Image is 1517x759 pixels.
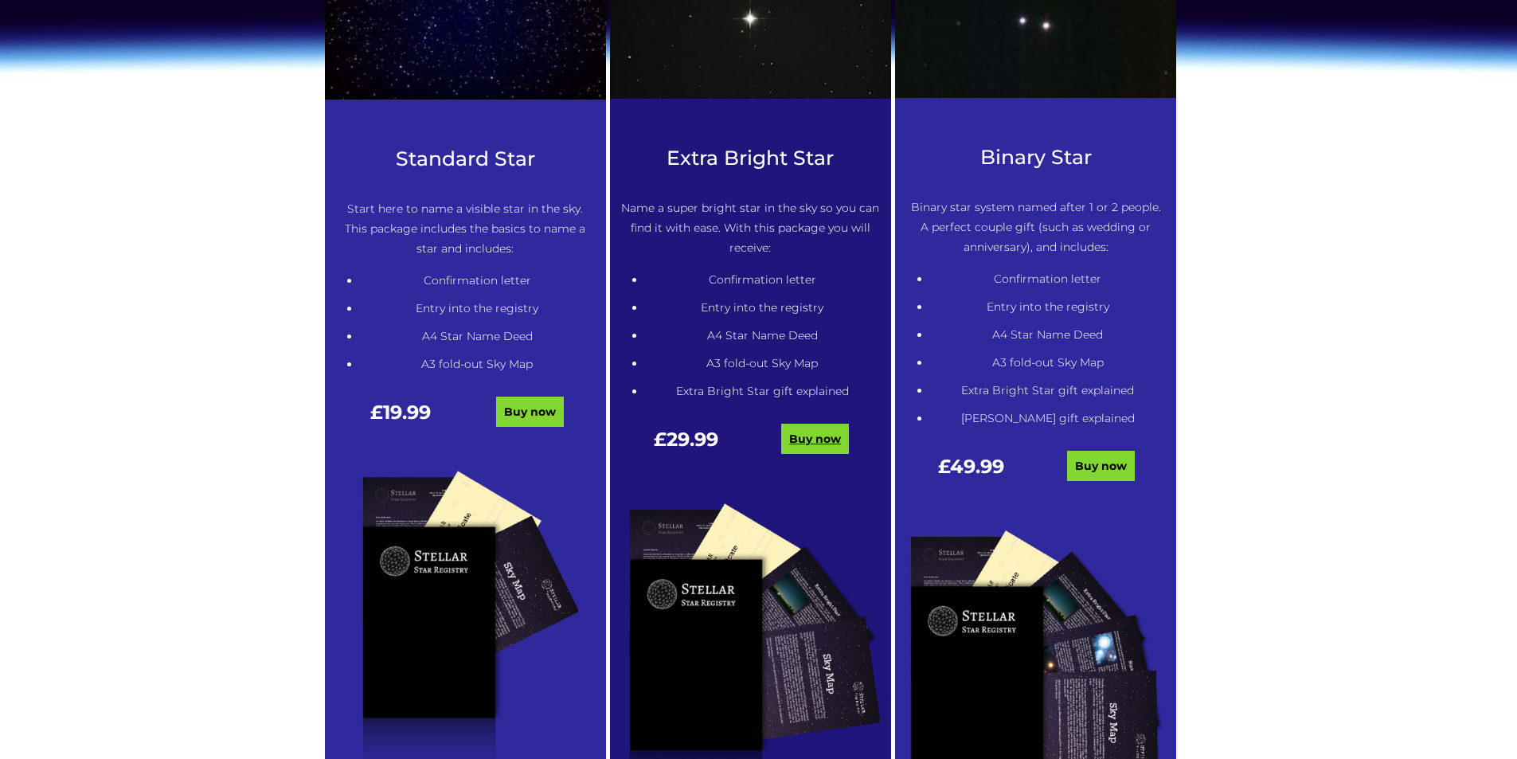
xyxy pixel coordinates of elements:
li: Confirmation letter [645,270,880,290]
li: A4 Star Name Deed [930,325,1165,345]
a: Buy now [496,397,564,427]
h3: Binary Star [906,146,1165,169]
span: 19.99 [383,401,431,424]
li: A3 fold-out Sky Map [645,354,880,374]
div: £ [906,456,1036,492]
li: Extra Bright Star gift explained [930,381,1165,401]
li: A4 Star Name Deed [645,326,880,346]
div: £ [336,402,466,438]
li: [PERSON_NAME] gift explained [930,409,1165,428]
a: Buy now [781,424,849,454]
li: A3 fold-out Sky Map [930,353,1165,373]
p: Start here to name a visible star in the sky. This package includes the basics to name a star and... [336,199,595,259]
li: Extra Bright Star gift explained [645,381,880,401]
a: Buy now [1067,451,1135,481]
li: Confirmation letter [360,271,595,291]
span: 29.99 [667,428,718,451]
li: Entry into the registry [360,299,595,319]
li: A4 Star Name Deed [360,327,595,346]
div: £ [621,429,751,465]
h3: Extra Bright Star [621,147,880,170]
p: Name a super bright star in the sky so you can find it with ease. With this package you will rece... [621,198,880,258]
li: Confirmation letter [930,269,1165,289]
span: 49.99 [950,455,1004,478]
p: Binary star system named after 1 or 2 people. A perfect couple gift (such as wedding or anniversa... [906,198,1165,257]
li: A3 fold-out Sky Map [360,354,595,374]
li: Entry into the registry [930,297,1165,317]
h3: Standard Star [336,147,595,170]
li: Entry into the registry [645,298,880,318]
